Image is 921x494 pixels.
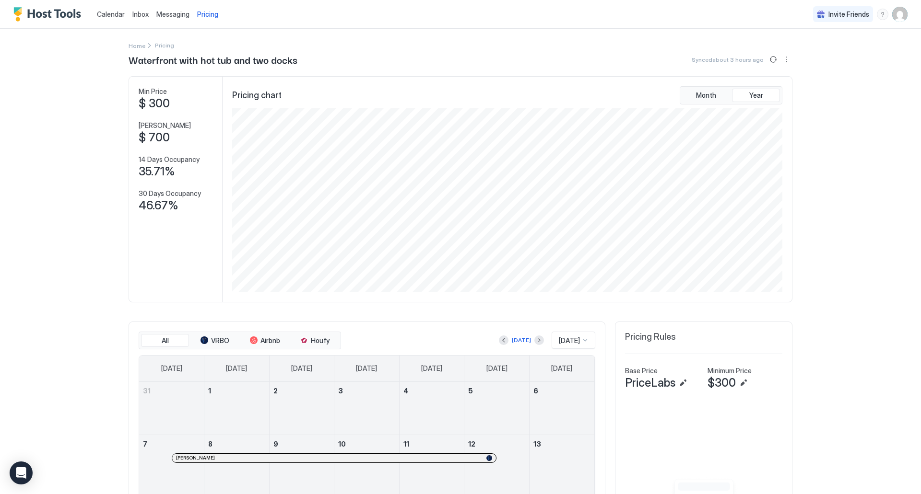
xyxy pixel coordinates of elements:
span: Pricing Rules [625,332,676,343]
span: [DATE] [421,364,442,373]
span: 5 [468,387,473,395]
div: Breadcrumb [129,40,145,50]
span: Synced about 3 hours ago [692,56,764,63]
button: Month [682,89,730,102]
td: September 2, 2025 [269,382,334,435]
span: [DATE] [291,364,312,373]
span: Calendar [97,10,125,18]
span: All [162,336,169,345]
td: September 13, 2025 [529,435,594,488]
span: Year [749,91,763,100]
a: September 9, 2025 [270,435,334,453]
button: VRBO [191,334,239,347]
span: Pricing chart [232,90,282,101]
a: August 31, 2025 [139,382,204,400]
span: Inbox [132,10,149,18]
span: 2 [273,387,278,395]
span: [DATE] [559,336,580,345]
span: [DATE] [486,364,508,373]
span: Minimum Price [708,367,752,375]
a: September 4, 2025 [400,382,464,400]
button: Airbnb [241,334,289,347]
span: 3 [338,387,343,395]
td: September 9, 2025 [269,435,334,488]
span: $ 300 [139,96,170,111]
a: Home [129,40,145,50]
span: [DATE] [356,364,377,373]
a: Friday [477,356,517,381]
td: September 11, 2025 [399,435,464,488]
a: Saturday [542,356,582,381]
button: Next month [534,335,544,345]
span: PriceLabs [625,376,675,390]
span: Breadcrumb [155,42,174,49]
div: [DATE] [512,336,531,345]
a: Thursday [412,356,452,381]
span: 30 Days Occupancy [139,189,201,198]
a: September 5, 2025 [464,382,529,400]
span: 35.71% [139,164,175,179]
span: 46.67% [139,198,178,213]
button: Previous month [499,335,508,345]
span: Pricing [197,10,218,19]
button: Year [732,89,780,102]
span: [DATE] [226,364,247,373]
span: 4 [403,387,408,395]
span: VRBO [211,336,229,345]
td: September 10, 2025 [334,435,400,488]
a: Monday [216,356,257,381]
span: Invite Friends [828,10,869,19]
td: September 8, 2025 [204,435,270,488]
span: [PERSON_NAME] [176,455,215,461]
button: Houfy [291,334,339,347]
div: tab-group [139,332,341,350]
a: September 8, 2025 [204,435,269,453]
a: September 11, 2025 [400,435,464,453]
a: Host Tools Logo [13,7,85,22]
a: Tuesday [282,356,322,381]
td: September 7, 2025 [139,435,204,488]
span: Waterfront with hot tub and two docks [129,52,297,67]
span: Min Price [139,87,167,96]
span: [PERSON_NAME] [139,121,191,130]
div: menu [877,9,888,20]
span: 8 [208,440,213,448]
div: tab-group [680,86,782,104]
td: September 3, 2025 [334,382,400,435]
a: Wednesday [346,356,387,381]
span: 9 [273,440,278,448]
a: September 12, 2025 [464,435,529,453]
td: September 5, 2025 [464,382,530,435]
a: September 2, 2025 [270,382,334,400]
span: 11 [403,440,409,448]
span: 31 [143,387,151,395]
a: September 1, 2025 [204,382,269,400]
div: menu [781,54,792,65]
span: 14 Days Occupancy [139,155,200,164]
a: September 7, 2025 [139,435,204,453]
span: 7 [143,440,147,448]
span: [DATE] [161,364,182,373]
span: 12 [468,440,475,448]
td: September 4, 2025 [399,382,464,435]
button: Edit [677,377,689,389]
button: Edit [738,377,749,389]
span: $300 [708,376,736,390]
a: September 13, 2025 [530,435,594,453]
span: 1 [208,387,211,395]
button: Sync prices [767,54,779,65]
td: September 1, 2025 [204,382,270,435]
a: Messaging [156,9,189,19]
td: September 12, 2025 [464,435,530,488]
span: [DATE] [551,364,572,373]
button: All [141,334,189,347]
a: Inbox [132,9,149,19]
td: August 31, 2025 [139,382,204,435]
span: Airbnb [260,336,280,345]
div: [PERSON_NAME] [176,455,492,461]
button: [DATE] [510,334,532,346]
a: Calendar [97,9,125,19]
div: User profile [892,7,908,22]
a: September 10, 2025 [334,435,399,453]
